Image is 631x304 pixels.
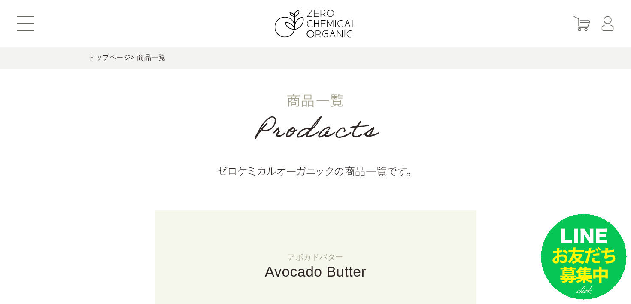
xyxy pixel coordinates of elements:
[155,253,476,261] small: アボカドバター
[541,214,627,300] img: small_line.png
[275,10,357,38] img: ZERO CHEMICAL ORGANIC
[601,16,614,31] img: マイページ
[155,69,476,210] img: 商品一覧
[573,16,590,31] img: カート
[88,47,543,69] div: > 商品一覧
[88,54,130,61] a: トップページ
[265,264,367,280] span: Avocado Butter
